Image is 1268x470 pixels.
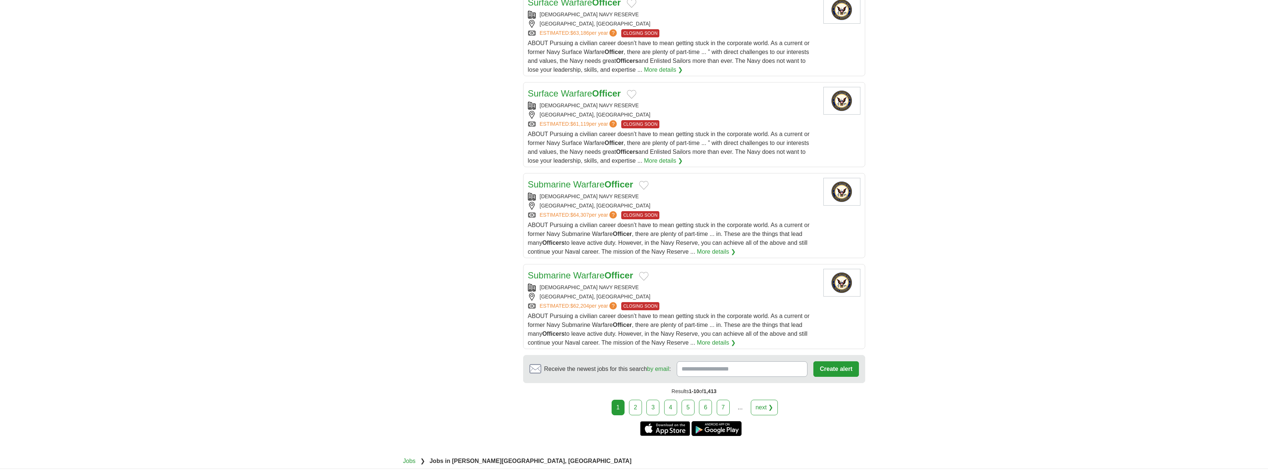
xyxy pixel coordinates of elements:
span: ABOUT Pursuing a civilian career doesn’t have to mean getting stuck in the corporate world. As a ... [528,40,810,73]
strong: Officers [616,149,638,155]
span: $61,119 [570,121,589,127]
span: ABOUT Pursuing a civilian career doesn’t have to mean getting stuck in the corporate world. As a ... [528,131,810,164]
a: More details ❯ [644,65,683,74]
a: Submarine WarfareOfficer [528,270,633,280]
span: Receive the newest jobs for this search : [544,365,671,373]
button: Add to favorite jobs [639,272,649,281]
a: by email [647,366,669,372]
strong: Officer [592,88,620,98]
strong: Officer [605,179,633,189]
a: 3 [646,400,659,415]
img: US Navy Reserve logo [823,87,860,115]
span: CLOSING SOON [621,302,659,310]
a: More details ❯ [644,156,683,165]
div: [GEOGRAPHIC_DATA], [GEOGRAPHIC_DATA] [528,111,817,119]
div: [GEOGRAPHIC_DATA], [GEOGRAPHIC_DATA] [528,20,817,28]
span: $63,186 [570,30,589,36]
a: Get the iPhone app [640,421,690,436]
strong: Officer [613,322,632,328]
a: ESTIMATED:$62,204per year? [540,302,619,310]
div: [GEOGRAPHIC_DATA], [GEOGRAPHIC_DATA] [528,202,817,210]
a: [DEMOGRAPHIC_DATA] NAVY RESERVE [540,102,639,108]
button: Add to favorite jobs [639,181,649,190]
strong: Officer [605,270,633,280]
span: 1-10 [689,388,699,394]
span: 1,413 [703,388,716,394]
a: Jobs [403,458,416,464]
a: More details ❯ [697,338,736,347]
strong: Officer [605,140,624,146]
a: [DEMOGRAPHIC_DATA] NAVY RESERVE [540,11,639,17]
a: 6 [699,400,712,415]
strong: Officers [542,240,565,246]
a: next ❯ [751,400,778,415]
span: ❯ [420,458,425,464]
span: ABOUT Pursuing a civilian career doesn’t have to mean getting stuck in the corporate world. As a ... [528,222,810,255]
a: 4 [664,400,677,415]
span: ABOUT Pursuing a civilian career doesn’t have to mean getting stuck in the corporate world. As a ... [528,313,810,346]
span: CLOSING SOON [621,120,659,128]
a: Get the Android app [692,421,742,436]
a: 2 [629,400,642,415]
img: US Navy Reserve logo [823,178,860,206]
span: ? [609,120,617,128]
a: More details ❯ [697,247,736,256]
strong: Officers [542,331,565,337]
div: Results of [523,383,865,400]
strong: Jobs in [PERSON_NAME][GEOGRAPHIC_DATA], [GEOGRAPHIC_DATA] [429,458,632,464]
a: ESTIMATED:$61,119per year? [540,120,619,128]
span: ? [609,302,617,310]
a: Surface WarfareOfficer [528,88,621,98]
span: ? [609,211,617,219]
a: [DEMOGRAPHIC_DATA] NAVY RESERVE [540,284,639,290]
span: CLOSING SOON [621,29,659,37]
strong: Officers [616,58,638,64]
button: Create alert [813,361,859,377]
button: Add to favorite jobs [627,90,636,99]
img: US Navy Reserve logo [823,269,860,297]
a: Submarine WarfareOfficer [528,179,633,189]
div: [GEOGRAPHIC_DATA], [GEOGRAPHIC_DATA] [528,293,817,301]
strong: Officer [605,49,624,55]
span: ? [609,29,617,37]
span: $64,307 [570,212,589,218]
a: ESTIMATED:$64,307per year? [540,211,619,219]
a: 7 [717,400,730,415]
a: [DEMOGRAPHIC_DATA] NAVY RESERVE [540,193,639,199]
a: ESTIMATED:$63,186per year? [540,29,619,37]
a: 5 [682,400,695,415]
strong: Officer [613,231,632,237]
div: 1 [612,400,625,415]
span: $62,204 [570,303,589,309]
div: ... [733,400,747,415]
span: CLOSING SOON [621,211,659,219]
